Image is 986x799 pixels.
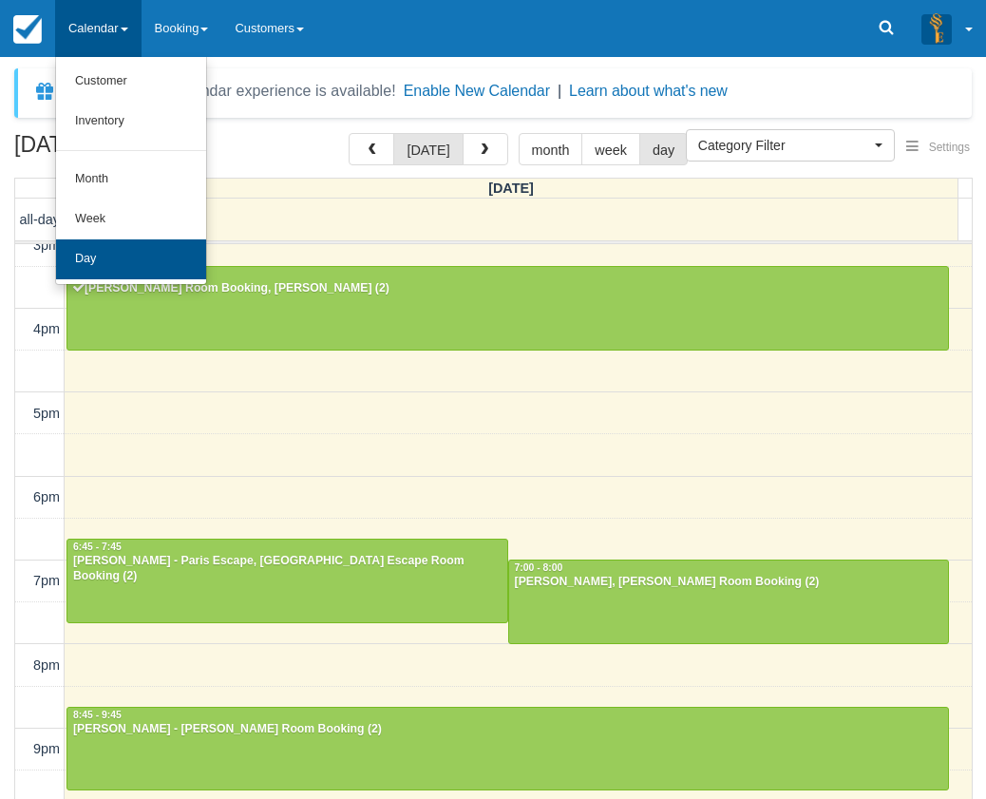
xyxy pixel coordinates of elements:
[698,136,870,155] span: Category Filter
[639,133,688,165] button: day
[13,15,42,44] img: checkfront-main-nav-mini-logo.png
[56,239,206,279] a: Day
[519,133,583,165] button: month
[55,57,207,285] ul: Calendar
[569,83,728,99] a: Learn about what's new
[72,554,502,584] div: [PERSON_NAME] - Paris Escape, [GEOGRAPHIC_DATA] Escape Room Booking (2)
[72,281,943,296] div: [PERSON_NAME] Room Booking, [PERSON_NAME] (2)
[515,562,563,573] span: 7:00 - 8:00
[64,80,396,103] div: A new Booking Calendar experience is available!
[33,741,60,756] span: 9pm
[33,489,60,504] span: 6pm
[56,160,206,200] a: Month
[56,200,206,239] a: Week
[33,573,60,588] span: 7pm
[66,707,949,790] a: 8:45 - 9:45[PERSON_NAME] - [PERSON_NAME] Room Booking (2)
[488,181,534,196] span: [DATE]
[72,722,943,737] div: [PERSON_NAME] - [PERSON_NAME] Room Booking (2)
[929,141,970,154] span: Settings
[56,102,206,142] a: Inventory
[33,657,60,673] span: 8pm
[581,133,640,165] button: week
[393,133,463,165] button: [DATE]
[508,560,950,643] a: 7:00 - 8:00[PERSON_NAME], [PERSON_NAME] Room Booking (2)
[33,321,60,336] span: 4pm
[66,539,508,622] a: 6:45 - 7:45[PERSON_NAME] - Paris Escape, [GEOGRAPHIC_DATA] Escape Room Booking (2)
[895,134,981,162] button: Settings
[514,575,944,590] div: [PERSON_NAME], [PERSON_NAME] Room Booking (2)
[20,212,60,227] span: all-day
[73,710,122,720] span: 8:45 - 9:45
[686,129,895,162] button: Category Filter
[56,62,206,102] a: Customer
[73,542,122,552] span: 6:45 - 7:45
[33,406,60,421] span: 5pm
[66,266,949,350] a: 3:30 - 4:30[PERSON_NAME] Room Booking, [PERSON_NAME] (2)
[404,82,550,101] button: Enable New Calendar
[558,83,561,99] span: |
[33,238,60,253] span: 3pm
[921,13,952,44] img: A3
[14,133,255,168] h2: [DATE]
